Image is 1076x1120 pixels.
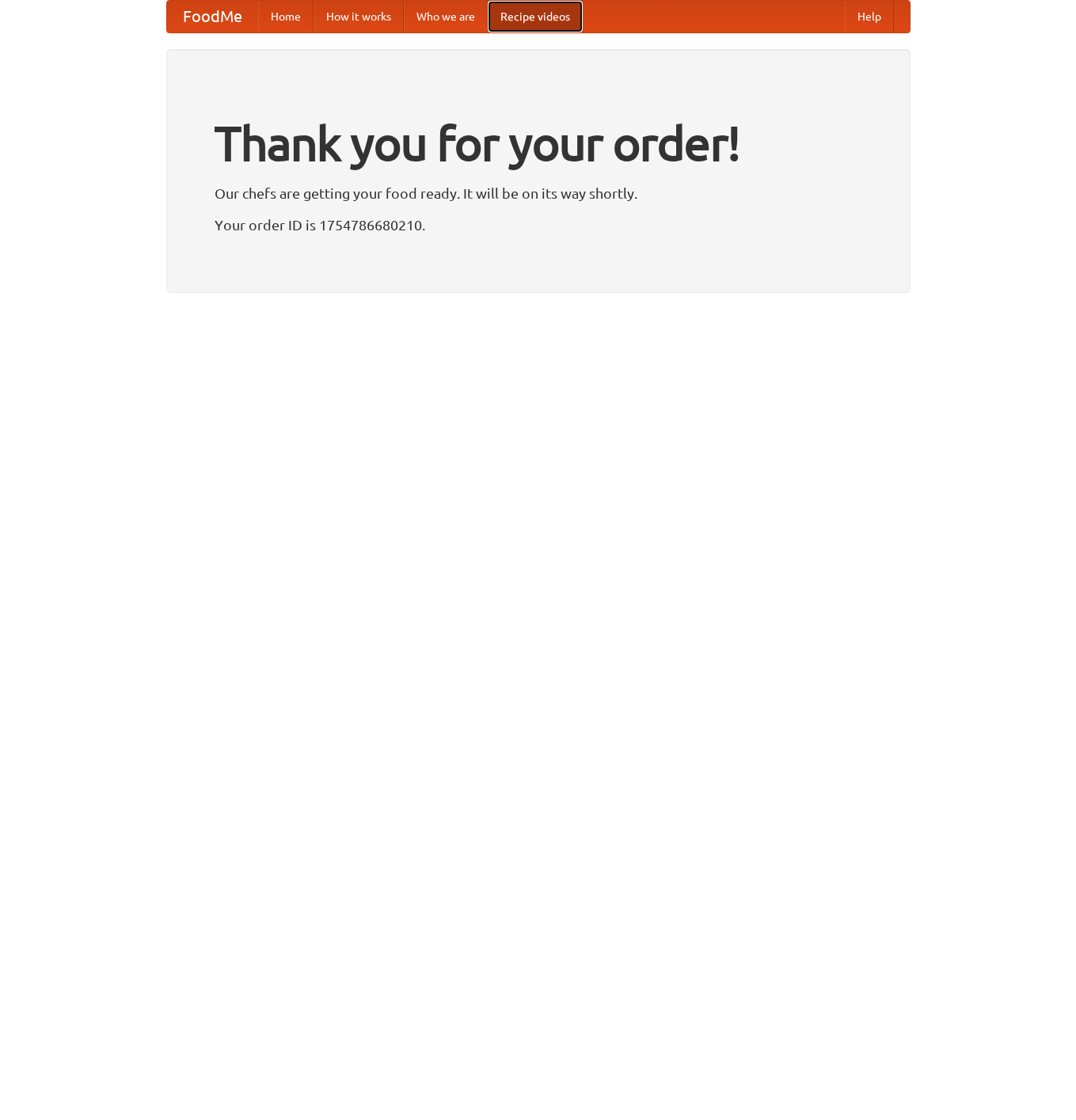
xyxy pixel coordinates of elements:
[215,213,862,237] p: Your order ID is 1754786680210.
[167,1,258,32] a: FoodMe
[488,1,583,32] a: Recipe videos
[314,1,404,32] a: How it works
[215,181,862,205] p: Our chefs are getting your food ready. It will be on its way shortly.
[258,1,314,32] a: Home
[215,105,862,181] h1: Thank you for your order!
[404,1,488,32] a: Who we are
[845,1,894,32] a: Help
